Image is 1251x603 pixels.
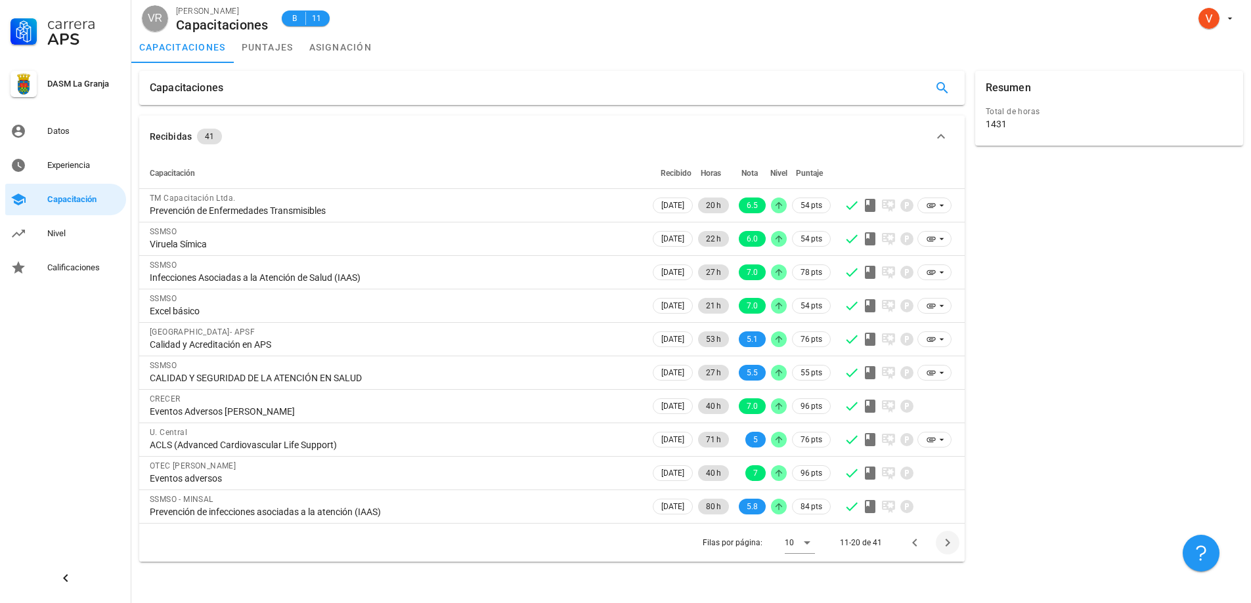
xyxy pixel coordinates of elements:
[801,400,822,413] span: 96 pts
[5,115,126,147] a: Datos
[131,31,234,63] a: capacitaciones
[768,157,789,189] th: Nivel
[148,5,162,31] span: VR
[840,537,882,549] div: 11-20 de 41
[661,332,684,346] span: [DATE]
[150,495,213,504] span: SSMSO - MINSAL
[801,299,822,312] span: 54 pts
[47,79,121,89] div: DASM La Granja
[150,205,640,217] div: Prevención de Enfermedades Transmisibles
[695,157,732,189] th: Horas
[785,532,815,553] div: 10Filas por página:
[661,198,684,213] span: [DATE]
[290,12,300,25] span: B
[1198,8,1219,29] div: avatar
[150,361,177,370] span: SSMSO
[801,433,822,446] span: 76 pts
[706,432,721,447] span: 71 h
[150,339,640,350] div: Calidad y Acreditación en APS
[703,524,815,562] div: Filas por página:
[701,169,721,178] span: Horas
[47,194,121,205] div: Capacitación
[986,105,1233,118] div: Total de horas
[747,198,758,213] span: 6.5
[47,228,121,239] div: Nivel
[5,218,126,249] a: Nivel
[801,333,822,346] span: 76 pts
[150,238,640,250] div: Viruela Símica
[732,157,768,189] th: Nota
[5,252,126,283] a: Calificaciones
[311,12,322,25] span: 11
[47,160,121,171] div: Experiencia
[47,31,121,47] div: APS
[747,499,758,514] span: 5.8
[661,466,684,480] span: [DATE]
[753,465,758,481] span: 7
[150,428,187,437] span: U. Central
[661,232,684,246] span: [DATE]
[706,465,721,481] span: 40 h
[661,265,684,280] span: [DATE]
[150,461,236,470] span: OTEC [PERSON_NAME]
[986,118,1007,130] div: 1431
[150,260,177,270] span: SSMSO
[176,18,269,32] div: Capacitaciones
[661,169,691,178] span: Recibido
[986,71,1031,105] div: Resumen
[5,150,126,181] a: Experiencia
[142,5,168,31] div: avatar
[139,157,650,189] th: Capacitación
[747,398,758,414] span: 7.0
[801,500,822,513] span: 84 pts
[661,399,684,413] span: [DATE]
[47,16,121,31] div: Carrera
[150,372,640,384] div: CALIDAD Y SEGURIDAD DE LA ATENCIÓN EN SALUD
[706,198,721,213] span: 20 h
[785,537,794,549] div: 10
[801,366,822,379] span: 55 pts
[150,472,640,484] div: Eventos adversos
[150,506,640,518] div: Prevención de infecciones asociadas a la atención (IAAS)
[747,264,758,280] span: 7.0
[789,157,833,189] th: Puntaje
[747,331,758,347] span: 5.1
[150,169,195,178] span: Capacitación
[205,129,214,144] span: 41
[747,365,758,381] span: 5.5
[753,432,758,447] span: 5
[747,298,758,314] span: 7.0
[139,115,965,157] button: Recibidas 41
[150,194,235,203] span: TM Capacitación Ltda.
[706,298,721,314] span: 21 h
[741,169,758,178] span: Nota
[770,169,787,178] span: Nivel
[150,405,640,417] div: Eventos Adversos [PERSON_NAME]
[47,262,121,273] div: Calificaciones
[706,331,721,347] span: 53 h
[47,126,121,136] div: Datos
[150,305,640,317] div: Excel básico
[301,31,380,63] a: asignación
[234,31,301,63] a: puntajes
[150,439,640,451] div: ACLS (Advanced Cardiovascular Life Support)
[936,531,959,554] button: Página siguiente
[801,199,822,212] span: 54 pts
[706,365,721,381] span: 27 h
[801,232,822,245] span: 54 pts
[706,398,721,414] span: 40 h
[796,169,823,178] span: Puntaje
[661,365,684,380] span: [DATE]
[150,272,640,283] div: Infecciones Asociadas a la Atención de Salud (IAAS)
[150,71,223,105] div: Capacitaciones
[903,531,927,554] button: Página anterior
[150,327,255,337] span: [GEOGRAPHIC_DATA]- APSF
[661,432,684,447] span: [DATE]
[150,129,192,144] div: Recibidas
[176,5,269,18] div: [PERSON_NAME]
[801,467,822,480] span: 96 pts
[5,184,126,215] a: Capacitación
[150,394,180,404] span: CRECER
[706,231,721,247] span: 22 h
[747,231,758,247] span: 6.0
